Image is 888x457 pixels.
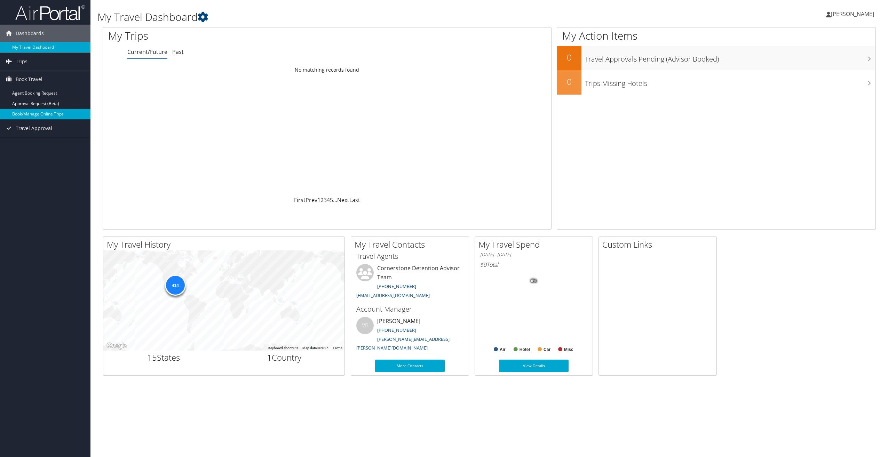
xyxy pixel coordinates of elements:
a: 2 [320,196,324,204]
a: First [294,196,306,204]
span: Book Travel [16,71,42,88]
h1: My Travel Dashboard [97,10,620,24]
a: Open this area in Google Maps (opens a new window) [105,342,128,351]
text: Misc [564,347,573,352]
h2: My Travel Spend [478,239,593,250]
a: Next [337,196,349,204]
text: Hotel [520,347,530,352]
h2: Country [229,352,340,363]
span: $0 [480,261,486,268]
span: Map data ©2025 [302,346,328,350]
a: More Contacts [375,360,445,372]
text: Air [500,347,506,352]
li: Cornerstone Detention Advisor Team [353,264,467,301]
li: [PERSON_NAME] [353,317,467,354]
a: Last [349,196,360,204]
h3: Trips Missing Hotels [585,75,875,88]
h2: Custom Links [602,239,716,250]
h1: My Action Items [557,29,875,43]
a: 3 [324,196,327,204]
h2: 0 [557,76,581,88]
h1: My Trips [108,29,359,43]
h2: 0 [557,51,581,63]
a: Terms (opens in new tab) [333,346,342,350]
span: Dashboards [16,25,44,42]
a: 5 [330,196,333,204]
h2: My Travel Contacts [355,239,469,250]
span: Trips [16,53,27,70]
h6: [DATE] - [DATE] [480,251,587,258]
h2: My Travel History [107,239,344,250]
div: 414 [165,275,185,296]
text: Car [544,347,550,352]
div: VB [356,317,374,334]
h3: Travel Agents [356,251,463,261]
a: 4 [327,196,330,204]
a: [PHONE_NUMBER] [377,327,416,333]
a: Current/Future [127,48,167,56]
a: 0Trips Missing Hotels [557,70,875,95]
span: Travel Approval [16,120,52,137]
button: Keyboard shortcuts [268,346,298,351]
a: 1 [317,196,320,204]
a: [PERSON_NAME] [826,3,881,24]
span: [PERSON_NAME] [831,10,874,18]
a: Prev [306,196,317,204]
img: Google [105,342,128,351]
tspan: 0% [531,279,537,283]
h3: Account Manager [356,304,463,314]
td: No matching records found [103,64,551,76]
a: 0Travel Approvals Pending (Advisor Booked) [557,46,875,70]
a: [EMAIL_ADDRESS][DOMAIN_NAME] [356,292,430,298]
a: [PHONE_NUMBER] [377,283,416,289]
a: View Details [499,360,569,372]
h3: Travel Approvals Pending (Advisor Booked) [585,51,875,64]
a: Past [172,48,184,56]
span: … [333,196,337,204]
span: 15 [147,352,157,363]
img: airportal-logo.png [15,5,85,21]
h6: Total [480,261,587,268]
span: 1 [267,352,272,363]
a: [PERSON_NAME][EMAIL_ADDRESS][PERSON_NAME][DOMAIN_NAME] [356,336,450,351]
h2: States [109,352,219,363]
